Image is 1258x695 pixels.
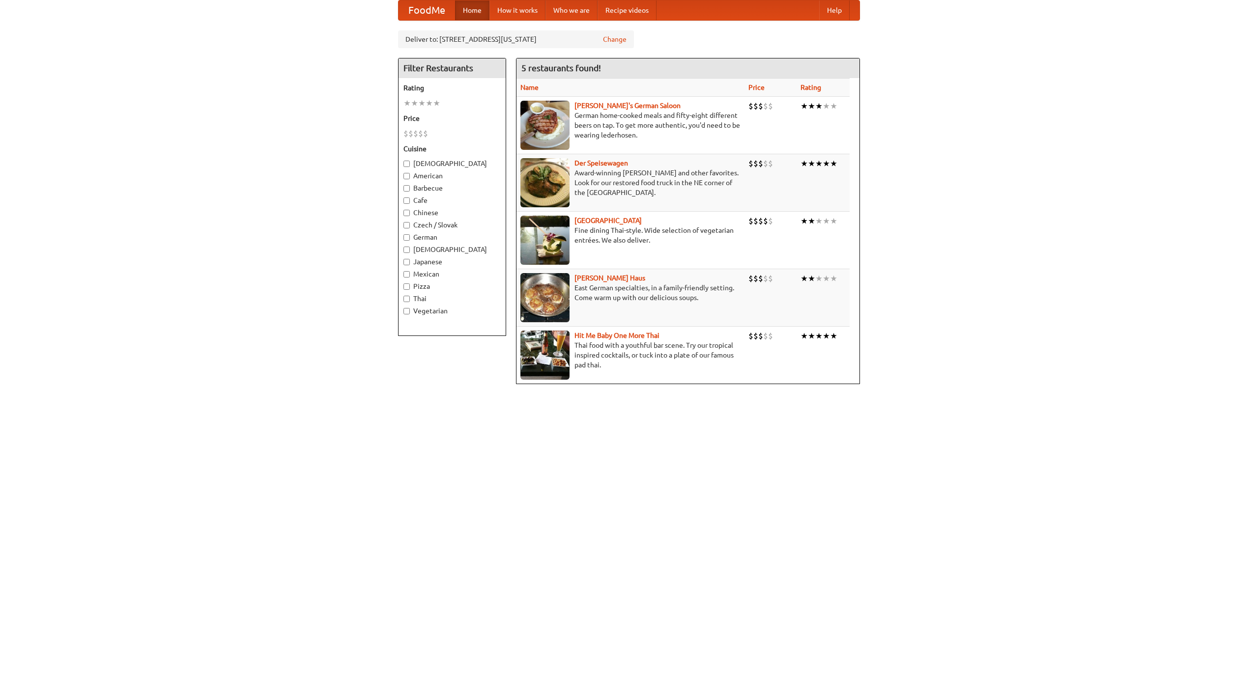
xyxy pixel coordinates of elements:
input: [DEMOGRAPHIC_DATA] [403,247,410,253]
li: $ [413,128,418,139]
h5: Cuisine [403,144,501,154]
li: $ [768,101,773,111]
li: $ [753,101,758,111]
a: Recipe videos [598,0,657,20]
label: Pizza [403,281,501,291]
input: Czech / Slovak [403,222,410,228]
li: $ [763,331,768,341]
li: $ [753,216,758,226]
input: [DEMOGRAPHIC_DATA] [403,161,410,167]
input: Vegetarian [403,308,410,314]
li: $ [748,101,753,111]
li: $ [408,128,413,139]
li: ★ [808,101,815,111]
a: Home [455,0,489,20]
label: Cafe [403,195,501,205]
h5: Rating [403,83,501,93]
li: ★ [403,98,411,109]
img: babythai.jpg [520,331,570,380]
li: ★ [830,273,837,284]
li: $ [423,128,428,139]
li: $ [758,273,763,284]
p: Fine dining Thai-style. Wide selection of vegetarian entrées. We also deliver. [520,225,741,245]
li: ★ [808,216,815,226]
li: $ [748,158,753,169]
h4: Filter Restaurants [399,58,506,78]
ng-pluralize: 5 restaurants found! [521,63,601,73]
li: $ [758,101,763,111]
a: Help [819,0,850,20]
div: Deliver to: [STREET_ADDRESS][US_STATE] [398,30,634,48]
a: [PERSON_NAME]'s German Saloon [574,102,681,110]
input: German [403,234,410,241]
img: esthers.jpg [520,101,570,150]
input: Mexican [403,271,410,278]
img: kohlhaus.jpg [520,273,570,322]
li: ★ [808,331,815,341]
li: ★ [815,158,823,169]
li: $ [758,331,763,341]
li: $ [768,216,773,226]
li: $ [763,158,768,169]
label: Czech / Slovak [403,220,501,230]
li: ★ [808,158,815,169]
li: $ [768,273,773,284]
a: Price [748,83,765,91]
input: Chinese [403,210,410,216]
li: ★ [801,216,808,226]
a: Der Speisewagen [574,159,628,167]
li: $ [763,216,768,226]
li: ★ [823,158,830,169]
a: How it works [489,0,545,20]
label: Mexican [403,269,501,279]
li: $ [768,158,773,169]
p: East German specialties, in a family-friendly setting. Come warm up with our delicious soups. [520,283,741,303]
li: ★ [823,216,830,226]
li: $ [763,273,768,284]
li: $ [403,128,408,139]
li: ★ [801,158,808,169]
label: Japanese [403,257,501,267]
input: Thai [403,296,410,302]
img: speisewagen.jpg [520,158,570,207]
li: $ [418,128,423,139]
li: $ [748,273,753,284]
a: Hit Me Baby One More Thai [574,332,659,339]
a: [GEOGRAPHIC_DATA] [574,217,642,224]
a: FoodMe [399,0,455,20]
label: Barbecue [403,183,501,193]
li: ★ [823,273,830,284]
label: [DEMOGRAPHIC_DATA] [403,245,501,254]
li: ★ [815,331,823,341]
li: $ [753,273,758,284]
label: Thai [403,294,501,304]
a: Rating [801,83,821,91]
p: Award-winning [PERSON_NAME] and other favorites. Look for our restored food truck in the NE corne... [520,168,741,197]
li: ★ [433,98,440,109]
li: $ [748,216,753,226]
label: American [403,171,501,181]
li: ★ [426,98,433,109]
input: Cafe [403,197,410,204]
h5: Price [403,113,501,123]
li: ★ [823,101,830,111]
li: $ [758,158,763,169]
a: [PERSON_NAME] Haus [574,274,645,282]
img: satay.jpg [520,216,570,265]
input: Barbecue [403,185,410,192]
a: Name [520,83,539,91]
a: Change [603,34,627,44]
label: Chinese [403,208,501,218]
input: Japanese [403,259,410,265]
li: ★ [801,101,808,111]
li: ★ [830,101,837,111]
label: German [403,232,501,242]
li: ★ [823,331,830,341]
input: Pizza [403,283,410,290]
p: Thai food with a youthful bar scene. Try our tropical inspired cocktails, or tuck into a plate of... [520,340,741,370]
li: ★ [815,216,823,226]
